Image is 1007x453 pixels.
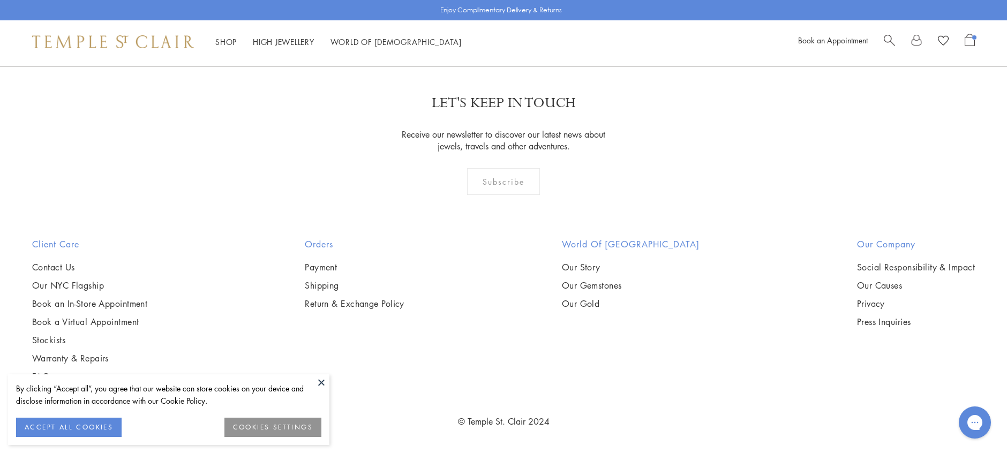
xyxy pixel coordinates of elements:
a: High JewelleryHigh Jewellery [253,36,314,47]
a: Stockists [32,334,147,346]
img: Temple St. Clair [32,35,194,48]
a: View Wishlist [938,34,949,50]
a: Return & Exchange Policy [305,298,404,309]
p: Receive our newsletter to discover our latest news about jewels, travels and other adventures. [395,129,612,152]
a: World of [DEMOGRAPHIC_DATA]World of [DEMOGRAPHIC_DATA] [330,36,462,47]
nav: Main navigation [215,35,462,49]
h2: Orders [305,238,404,251]
a: ShopShop [215,36,237,47]
h2: World of [GEOGRAPHIC_DATA] [562,238,700,251]
a: Social Responsibility & Impact [857,261,975,273]
a: Warranty & Repairs [32,352,147,364]
a: Our Gemstones [562,280,700,291]
a: Search [884,34,895,50]
a: Book a Virtual Appointment [32,316,147,328]
h2: Our Company [857,238,975,251]
a: Open Shopping Bag [965,34,975,50]
button: ACCEPT ALL COOKIES [16,418,122,437]
a: Our Gold [562,298,700,309]
a: Book an In-Store Appointment [32,298,147,309]
div: By clicking “Accept all”, you agree that our website can store cookies on your device and disclos... [16,382,321,407]
a: Our NYC Flagship [32,280,147,291]
a: Our Story [562,261,700,273]
a: Press Inquiries [857,316,975,328]
p: Enjoy Complimentary Delivery & Returns [440,5,562,16]
iframe: Gorgias live chat messenger [953,403,996,442]
a: Shipping [305,280,404,291]
a: Payment [305,261,404,273]
a: Contact Us [32,261,147,273]
a: FAQs [32,371,147,382]
a: Privacy [857,298,975,309]
a: Our Causes [857,280,975,291]
h2: Client Care [32,238,147,251]
a: © Temple St. Clair 2024 [458,416,550,427]
p: LET'S KEEP IN TOUCH [432,94,576,112]
a: Book an Appointment [798,35,868,46]
div: Subscribe [467,168,540,195]
button: COOKIES SETTINGS [224,418,321,437]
